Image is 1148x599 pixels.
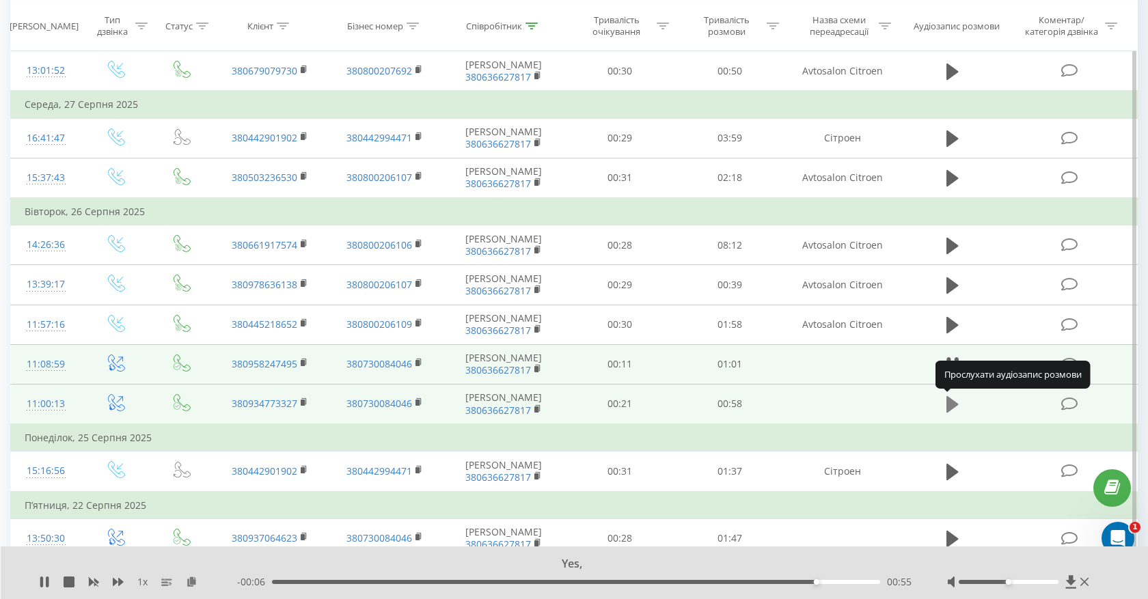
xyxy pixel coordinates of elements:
a: 380661917574 [232,238,297,251]
td: Avtosalon Citroen [785,225,899,265]
td: [PERSON_NAME] [442,118,565,158]
div: Бізнес номер [347,20,403,31]
td: 00:21 [565,384,675,424]
a: 380730084046 [346,357,412,370]
td: Середа, 27 Серпня 2025 [11,91,1138,118]
div: [PERSON_NAME] [10,20,79,31]
td: Вівторок, 26 Серпня 2025 [11,198,1138,225]
a: 380636627817 [465,324,531,337]
a: 380937064623 [232,531,297,544]
td: Понеділок, 25 Серпня 2025 [11,424,1138,451]
div: 16:41:47 [25,125,68,152]
div: Yes, [144,557,987,572]
div: 11:00:13 [25,391,68,417]
a: 380636627817 [465,137,531,150]
a: 380800206109 [346,318,412,331]
td: [PERSON_NAME] [442,158,565,198]
td: П’ятниця, 22 Серпня 2025 [11,492,1138,519]
div: 14:26:36 [25,232,68,258]
a: 380636627817 [465,284,531,297]
a: 380636627817 [465,245,531,257]
td: 00:50 [675,51,785,92]
div: Accessibility label [1006,579,1011,585]
a: 380934773327 [232,397,297,410]
div: 13:39:17 [25,271,68,298]
div: Accessibility label [814,579,819,585]
td: [PERSON_NAME] [442,451,565,492]
td: [PERSON_NAME] [442,51,565,92]
a: 380636627817 [465,70,531,83]
td: [PERSON_NAME] [442,265,565,305]
td: 02:18 [675,158,785,198]
td: [PERSON_NAME] [442,225,565,265]
td: Сітроен [785,118,899,158]
div: 15:16:56 [25,458,68,484]
td: Avtosalon Citroen [785,158,899,198]
span: 1 [1130,522,1140,533]
td: 08:12 [675,225,785,265]
a: 380442901902 [232,464,297,477]
td: 00:28 [565,518,675,558]
span: 1 x [137,575,148,589]
div: 13:01:52 [25,57,68,84]
a: 380679079730 [232,64,297,77]
td: 00:11 [565,344,675,384]
a: 380636627817 [465,363,531,376]
a: 380978636138 [232,278,297,291]
div: Тривалість розмови [690,14,763,38]
td: [PERSON_NAME] [442,344,565,384]
a: 380636627817 [465,471,531,484]
a: 380800206107 [346,171,412,184]
a: 380636627817 [465,538,531,551]
a: 380958247495 [232,357,297,370]
td: [PERSON_NAME] [442,384,565,424]
div: 13:50:30 [25,525,68,552]
td: 03:59 [675,118,785,158]
a: 380636627817 [465,177,531,190]
td: 00:29 [565,265,675,305]
a: 380800206106 [346,238,412,251]
span: - 00:06 [237,575,272,589]
td: 01:01 [675,344,785,384]
div: 15:37:43 [25,165,68,191]
td: 00:31 [565,158,675,198]
td: 00:30 [565,51,675,92]
td: 01:47 [675,518,785,558]
div: Тип дзвінка [93,14,132,38]
td: 00:58 [675,384,785,424]
td: 00:30 [565,305,675,344]
td: 01:37 [675,451,785,492]
td: Сітроен [785,451,899,492]
div: Тривалість очікування [580,14,653,38]
td: Avtosalon Citroen [785,265,899,305]
a: 380503236530 [232,171,297,184]
span: 00:55 [887,575,912,589]
div: Співробітник [466,20,522,31]
div: Аудіозапис розмови [914,20,1000,31]
div: Клієнт [247,20,273,31]
a: 380445218652 [232,318,297,331]
div: Назва схеми переадресації [802,14,875,38]
td: 01:58 [675,305,785,344]
div: Коментар/категорія дзвінка [1022,14,1102,38]
td: Avtosalon Citroen [785,51,899,92]
td: 00:31 [565,451,675,492]
div: 11:57:16 [25,311,68,338]
a: 380442994471 [346,131,412,144]
td: Avtosalon Citroen [785,305,899,344]
a: 380730084046 [346,531,412,544]
a: 380800206107 [346,278,412,291]
td: 00:28 [565,225,675,265]
iframe: Intercom live chat [1102,522,1134,555]
a: 380730084046 [346,397,412,410]
a: 380442901902 [232,131,297,144]
div: Прослухати аудіозапис розмови [935,361,1091,388]
td: 00:39 [675,265,785,305]
td: [PERSON_NAME] [442,305,565,344]
div: Статус [165,20,193,31]
div: 11:08:59 [25,351,68,378]
a: 380442994471 [346,464,412,477]
a: 380636627817 [465,404,531,417]
td: [PERSON_NAME] [442,518,565,558]
td: 00:29 [565,118,675,158]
